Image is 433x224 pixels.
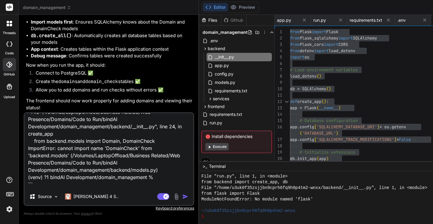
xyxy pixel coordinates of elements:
div: 4 [275,48,282,54]
span: services [213,96,229,102]
code: domain_checks [85,78,121,85]
span: flask_cors [300,42,324,47]
span: ( [317,105,319,110]
label: GitHub [4,72,15,77]
span: .env [397,17,406,23]
span: load_dotenv [329,48,355,53]
span: SQLAlchemy [353,35,377,41]
span: __name__ [319,105,338,110]
li: Allow you to add domains and run checks without errors ✅ [31,87,193,95]
span: import [312,29,326,34]
div: 3 [275,41,282,48]
span: import [314,48,329,53]
div: 13 [275,105,282,111]
span: ( [317,73,319,79]
span: models.py [214,79,236,86]
div: Click to collapse the range. [283,98,291,105]
button: Editor [203,3,228,11]
span: .env [209,37,219,44]
span: from backend import create_app, db [201,179,288,185]
span: = [396,137,399,142]
span: ( [317,156,319,161]
span: ) [338,105,341,110]
span: # Initialize extensions [300,149,355,155]
img: settings [4,204,15,214]
span: domain_management [23,5,71,11]
label: Upload [4,94,15,100]
div: 10 [275,86,282,92]
textarea: New errors now: ``` python run.py 16:41:28 Traceback (most recent call last): File "/Volumes/Lapt... [24,113,193,188]
span: 'DATABASE_URL' [302,130,336,136]
img: Claude 4 Sonnet [65,194,71,200]
span: app.config [290,124,314,130]
span: False [399,137,411,142]
span: flask_sqlalchemy [300,35,338,41]
button: Preview [228,3,258,11]
p: Always double-check its answers. Your in Bind [24,211,194,216]
button: Execute [205,143,229,150]
span: load_dotenv [290,73,317,79]
strong: Import models first [31,19,73,25]
code: domains [58,78,77,85]
li: : Automatically creates all database tables based on your models [31,32,193,46]
p: [PERSON_NAME] 4 S.. [73,194,119,200]
span: CORS [338,42,348,47]
span: os [304,54,309,60]
span: ❯ [201,214,204,219]
span: ) [324,99,326,104]
span: >_ [203,163,207,169]
span: # Database configuration [300,118,358,123]
span: ] [377,124,379,130]
span: app.py [277,17,291,23]
span: ) [326,156,329,161]
span: from [290,42,300,47]
div: Github [221,17,246,23]
span: import [338,35,353,41]
span: ModuleNotFoundError: No module named 'flask' [201,197,313,202]
span: File "/home/u3uk0f35zsjjbn9cprh6fq9h0p4tm2-wnxx/backend/__init__.py", line 1, in <module> [201,185,427,191]
span: = os.getenv [379,124,406,130]
strong: App context [31,46,58,52]
div: Files [199,17,221,23]
strong: Debug message [31,53,66,59]
span: from [290,35,300,41]
li: : Creates tables within the Flask application context [31,46,193,53]
p: The frontend should now work properly for adding domains and viewing their status! [26,98,193,111]
img: attachment [173,193,180,200]
span: requirements.txt [209,111,243,118]
span: run.py [313,17,326,23]
span: __init__.py [214,53,235,61]
span: requirements.txt [214,87,248,94]
span: ( [326,86,329,91]
p: Keyboard preferences [24,206,194,211]
p: Source [38,194,52,200]
span: privacy [81,212,92,215]
span: config.py [214,70,234,78]
span: ( [300,130,302,136]
p: Now when you run the app, it should: [26,62,193,69]
label: threads [3,30,16,36]
img: Pick Models [54,194,59,199]
div: 2 [275,35,282,41]
span: from flask import Flask [201,191,260,197]
span: requirements.txt [350,17,382,23]
div: 20 [275,155,282,162]
span: # Load environment variables [290,67,358,72]
div: 15 [275,117,282,124]
span: ] [394,137,396,142]
div: 7 [275,67,282,73]
code: db.create_all() [31,33,72,39]
img: icon [182,194,188,200]
li: : Ensures SQLAlchemy knows about the Domain and DomainCheck models [31,19,193,32]
span: app.py [214,62,230,69]
span: app [319,156,326,161]
div: 5 [275,54,282,60]
span: [ [314,137,317,142]
span: def [290,99,297,104]
span: import [324,42,338,47]
span: : [326,99,329,104]
span: import [290,54,304,60]
span: from [290,29,300,34]
span: ~/u3uk0f35zsjjbn9cprh6fq9h0p4tm2-wnxx [201,208,295,214]
span: ( [321,99,324,104]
